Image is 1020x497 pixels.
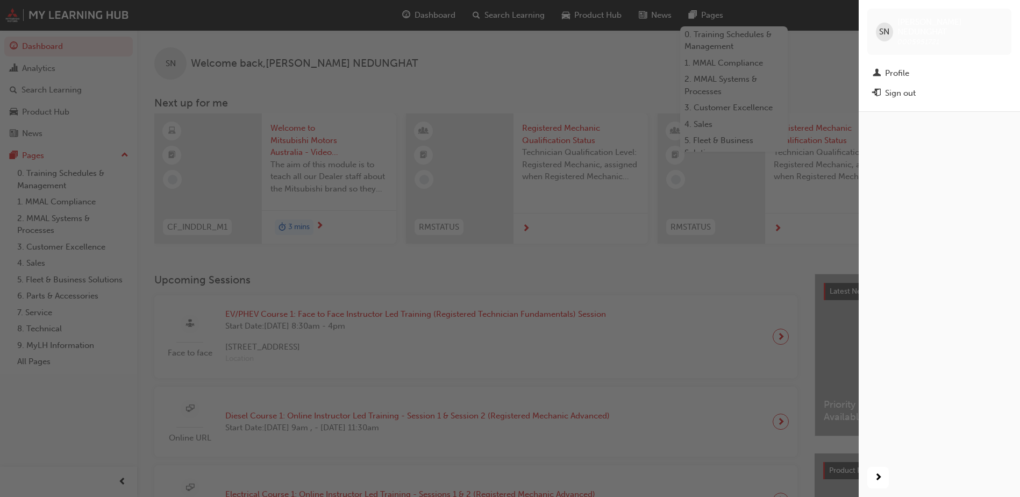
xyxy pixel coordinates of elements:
button: Sign out [867,83,1011,103]
span: 0005951721 [897,37,939,46]
span: exit-icon [873,89,881,98]
a: Profile [867,63,1011,83]
div: Profile [885,67,909,80]
span: SN [879,26,889,38]
span: next-icon [874,471,882,485]
div: Sign out [885,87,916,100]
span: [PERSON_NAME] NEDUNGHAT [897,17,1003,37]
span: man-icon [873,69,881,79]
